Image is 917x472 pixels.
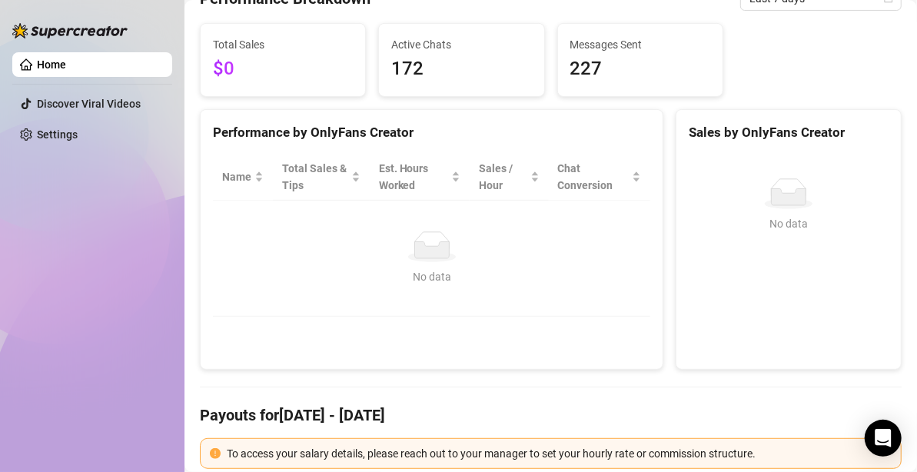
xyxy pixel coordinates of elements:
img: logo-BBDzfeDw.svg [12,23,128,38]
div: Sales by OnlyFans Creator [689,122,889,143]
span: $0 [213,55,353,84]
th: Chat Conversion [549,154,651,201]
div: Est. Hours Worked [379,160,449,194]
a: Discover Viral Videos [37,98,141,110]
th: Sales / Hour [470,154,548,201]
a: Settings [37,128,78,141]
span: exclamation-circle [210,448,221,459]
span: 227 [570,55,710,84]
span: Active Chats [391,36,531,53]
h4: Payouts for [DATE] - [DATE] [200,404,902,426]
span: Total Sales [213,36,353,53]
th: Total Sales & Tips [273,154,370,201]
span: Sales / Hour [479,160,527,194]
div: No data [228,268,635,285]
span: 172 [391,55,531,84]
a: Home [37,58,66,71]
div: No data [695,215,882,232]
div: To access your salary details, please reach out to your manager to set your hourly rate or commis... [227,445,892,462]
span: Total Sales & Tips [282,160,348,194]
th: Name [213,154,273,201]
span: Messages Sent [570,36,710,53]
div: Open Intercom Messenger [865,420,902,457]
span: Chat Conversion [558,160,630,194]
span: Name [222,168,251,185]
div: Performance by OnlyFans Creator [213,122,650,143]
